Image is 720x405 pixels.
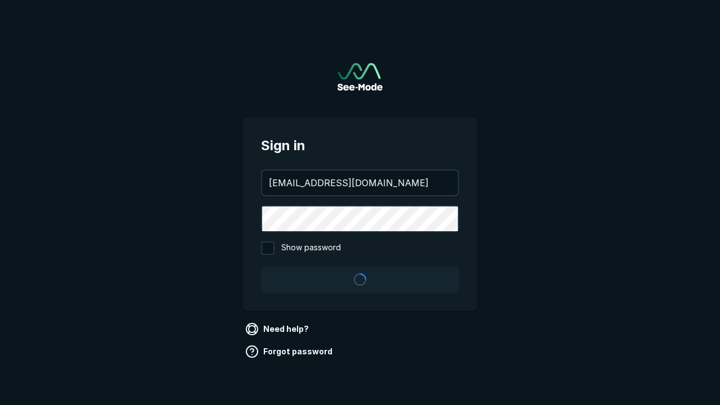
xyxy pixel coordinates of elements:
a: Go to sign in [337,63,382,91]
span: Sign in [261,136,459,156]
a: Forgot password [243,343,337,361]
a: Need help? [243,320,313,338]
img: See-Mode Logo [337,63,382,91]
input: your@email.com [262,170,458,195]
span: Show password [281,241,341,255]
